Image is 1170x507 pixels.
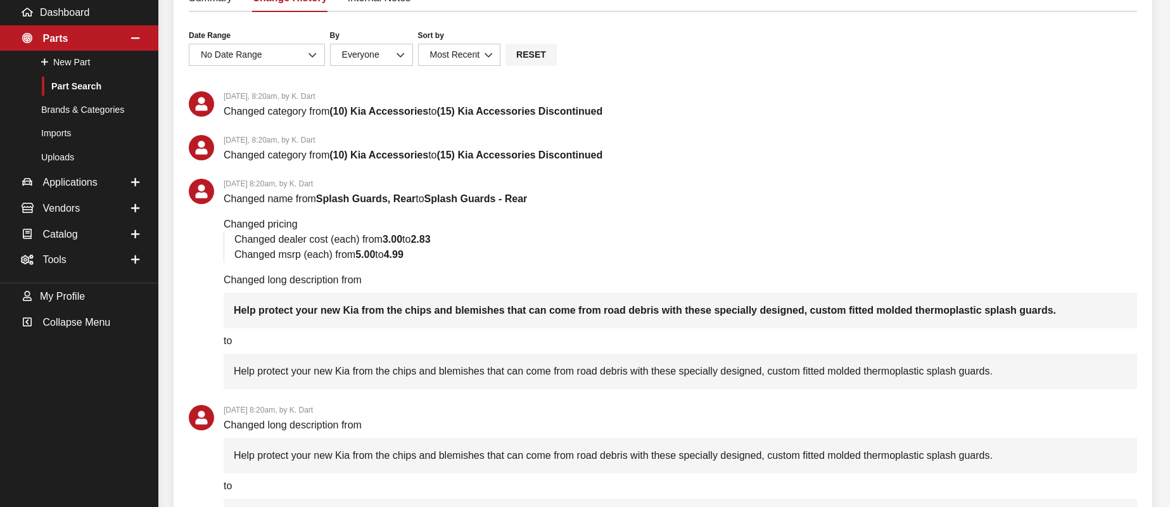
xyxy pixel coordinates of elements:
[40,291,85,302] span: My Profile
[42,228,77,239] span: Catalog
[329,150,428,160] span: (10) Kia Accessories
[316,193,416,204] span: Splash Guards, Rear
[189,91,1137,101] div: [DATE], 8:20am, by K. Dart
[42,254,66,265] span: Tools
[42,317,110,328] span: Collapse Menu
[224,217,1137,262] li: Changed pricing
[410,234,430,245] span: 2.83
[201,49,262,60] span: No Date Range
[224,273,1137,389] li: Changed long description from to
[224,104,1137,119] li: Changed category from to
[506,44,557,66] button: Reset
[384,249,404,260] span: 4.99
[189,91,214,117] img: K. Dart
[426,48,493,61] span: Most Recent
[224,148,1137,163] li: Changed category from to
[40,7,89,18] span: Dashboard
[189,44,325,66] span: No Date Range
[197,48,317,61] span: No Date Range
[355,249,375,260] span: 5.00
[189,30,231,41] label: Date Range
[224,191,1137,207] li: Changed name from to
[436,106,602,117] span: (15) Kia Accessories Discontinued
[234,247,1137,262] li: Changed msrp (each) from to
[224,438,1137,473] span: Help protect your new Kia from the chips and blemishes that can come from road debris with these ...
[418,30,444,41] label: Sort by
[330,44,413,66] span: Everyone
[42,177,97,188] span: Applications
[383,234,402,245] span: 3.00
[234,305,1056,316] span: Help protect your new Kia from the chips and blemishes that can come from road debris with these ...
[189,135,1137,145] div: [DATE], 8:20am, by K. Dart
[42,32,68,43] span: Parts
[189,179,1137,189] div: [DATE] 8:20am, by K. Dart
[189,135,214,160] img: K. Dart
[189,179,214,204] img: K. Dart
[418,44,501,66] span: Most Recent
[189,405,1137,415] div: [DATE] 8:20am, by K. Dart
[42,203,80,214] span: Vendors
[424,193,528,204] span: Splash Guards - Rear
[330,30,340,41] label: By
[436,150,602,160] span: (15) Kia Accessories Discontinued
[338,48,405,61] span: Everyone
[224,354,1137,389] span: Help protect your new Kia from the chips and blemishes that can come from road debris with these ...
[234,232,1137,247] li: Changed dealer cost (each) from to
[189,405,214,430] img: K. Dart
[342,49,379,60] span: Everyone
[329,106,428,117] span: (10) Kia Accessories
